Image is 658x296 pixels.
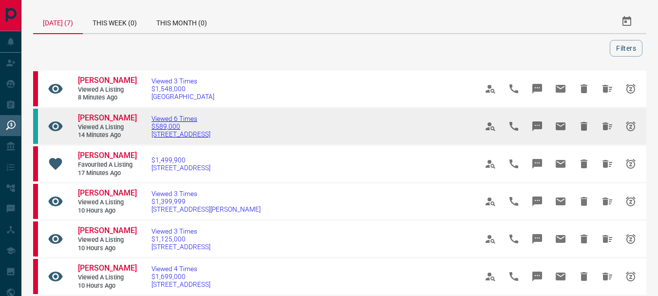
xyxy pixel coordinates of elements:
[151,115,210,122] span: Viewed 6 Times
[78,188,136,198] a: [PERSON_NAME]
[151,77,214,85] span: Viewed 3 Times
[526,227,549,251] span: Message
[151,265,210,288] a: Viewed 4 Times$1,699,000[STREET_ADDRESS]
[78,151,136,161] a: [PERSON_NAME]
[526,190,549,213] span: Message
[502,227,526,251] span: Call
[479,115,502,138] span: View Profile
[151,190,261,213] a: Viewed 3 Times$1,399,999[STREET_ADDRESS][PERSON_NAME]
[78,76,136,86] a: [PERSON_NAME]
[479,190,502,213] span: View Profile
[78,198,136,207] span: Viewed a Listing
[78,123,136,132] span: Viewed a Listing
[572,152,596,176] span: Hide
[526,115,549,138] span: Message
[78,76,137,85] span: [PERSON_NAME]
[526,265,549,288] span: Message
[78,244,136,253] span: 10 hours ago
[479,77,502,100] span: View Profile
[78,94,136,102] span: 8 minutes ago
[33,184,38,219] div: property.ca
[151,85,214,93] span: $1,548,000
[526,152,549,176] span: Message
[78,161,136,169] span: Favourited a Listing
[151,243,210,251] span: [STREET_ADDRESS]
[572,265,596,288] span: Hide
[479,265,502,288] span: View Profile
[502,265,526,288] span: Call
[502,77,526,100] span: Call
[78,188,137,197] span: [PERSON_NAME]
[151,265,210,273] span: Viewed 4 Times
[596,190,619,213] span: Hide All from Colleen Ramalheiro
[78,263,136,274] a: [PERSON_NAME]
[78,207,136,215] span: 10 hours ago
[33,10,83,34] div: [DATE] (7)
[151,227,210,251] a: Viewed 3 Times$1,125,000[STREET_ADDRESS]
[151,156,210,172] a: $1,499,900[STREET_ADDRESS]
[78,169,136,178] span: 17 minutes ago
[619,152,642,176] span: Snooze
[596,227,619,251] span: Hide All from Colleen Ramalheiro
[151,227,210,235] span: Viewed 3 Times
[33,221,38,257] div: property.ca
[615,10,639,33] button: Select Date Range
[479,227,502,251] span: View Profile
[78,236,136,244] span: Viewed a Listing
[596,152,619,176] span: Hide All from Colleen Ramalheiro
[78,226,137,235] span: [PERSON_NAME]
[151,93,214,100] span: [GEOGRAPHIC_DATA]
[151,197,261,205] span: $1,399,999
[596,77,619,100] span: Hide All from Colleen Ramalheiro
[479,152,502,176] span: View Profile
[572,77,596,100] span: Hide
[619,115,642,138] span: Snooze
[549,227,572,251] span: Email
[619,190,642,213] span: Snooze
[151,156,210,164] span: $1,499,900
[151,77,214,100] a: Viewed 3 Times$1,548,000[GEOGRAPHIC_DATA]
[619,265,642,288] span: Snooze
[78,86,136,94] span: Viewed a Listing
[502,190,526,213] span: Call
[572,115,596,138] span: Hide
[549,115,572,138] span: Email
[78,274,136,282] span: Viewed a Listing
[596,265,619,288] span: Hide All from Colleen Ramalheiro
[33,71,38,106] div: property.ca
[572,190,596,213] span: Hide
[596,115,619,138] span: Hide All from Peter Skulj
[151,235,210,243] span: $1,125,000
[549,265,572,288] span: Email
[78,113,137,122] span: [PERSON_NAME]
[502,152,526,176] span: Call
[549,77,572,100] span: Email
[549,152,572,176] span: Email
[502,115,526,138] span: Call
[78,151,137,160] span: [PERSON_NAME]
[78,113,136,123] a: [PERSON_NAME]
[151,115,210,138] a: Viewed 6 Times$589,000[STREET_ADDRESS]
[78,131,136,139] span: 14 minutes ago
[549,190,572,213] span: Email
[33,146,38,181] div: property.ca
[33,109,38,144] div: condos.ca
[151,190,261,197] span: Viewed 3 Times
[151,164,210,172] span: [STREET_ADDRESS]
[151,273,210,280] span: $1,699,000
[619,77,642,100] span: Snooze
[151,205,261,213] span: [STREET_ADDRESS][PERSON_NAME]
[151,122,210,130] span: $589,000
[151,280,210,288] span: [STREET_ADDRESS]
[78,226,136,236] a: [PERSON_NAME]
[619,227,642,251] span: Snooze
[572,227,596,251] span: Hide
[78,282,136,290] span: 10 hours ago
[526,77,549,100] span: Message
[151,130,210,138] span: [STREET_ADDRESS]
[610,40,642,57] button: Filters
[83,10,147,33] div: This Week (0)
[33,259,38,294] div: property.ca
[78,263,137,273] span: [PERSON_NAME]
[147,10,217,33] div: This Month (0)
